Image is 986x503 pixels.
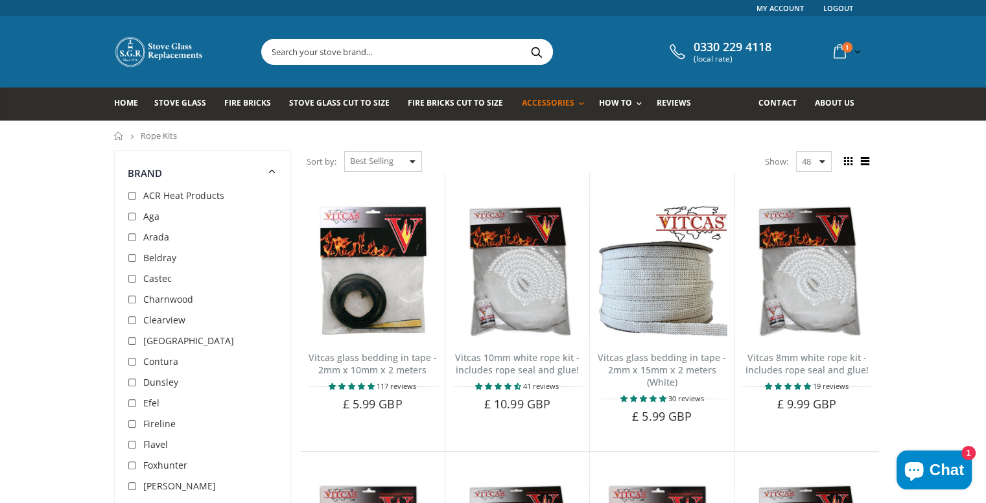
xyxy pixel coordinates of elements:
[523,381,559,391] span: 41 reviews
[842,42,852,53] span: 1
[307,205,438,336] img: Vitcas stove glass bedding in tape
[143,334,234,347] span: [GEOGRAPHIC_DATA]
[893,450,976,493] inbox-online-store-chat: Shopify online store chat
[143,210,159,222] span: Aga
[777,396,836,412] span: £ 9.99 GBP
[114,97,138,108] span: Home
[765,151,788,172] span: Show:
[143,480,216,492] span: [PERSON_NAME]
[114,88,148,121] a: Home
[596,205,727,336] img: Vitcas stove glass bedding in tape
[521,97,574,108] span: Accessories
[666,40,771,64] a: 0330 229 4118 (local rate)
[599,88,648,121] a: How To
[307,150,336,173] span: Sort by:
[694,54,771,64] span: (local rate)
[813,381,849,391] span: 19 reviews
[758,97,796,108] span: Contact
[143,376,178,388] span: Dunsley
[522,40,551,64] button: Search
[143,189,224,202] span: ACR Heat Products
[143,397,159,409] span: Efel
[143,293,193,305] span: Charnwood
[632,408,692,424] span: £ 5.99 GBP
[599,97,632,108] span: How To
[114,36,205,68] img: Stove Glass Replacement
[143,231,169,243] span: Arada
[758,88,806,121] a: Contact
[858,154,873,169] span: List view
[657,97,691,108] span: Reviews
[329,381,377,391] span: 4.85 stars
[741,205,872,336] img: Vitcas white rope, glue and gloves kit 8mm
[262,40,698,64] input: Search your stove brand...
[452,205,583,336] img: Vitcas white rope, glue and gloves kit 10mm
[141,130,177,141] span: Rope Kits
[521,88,590,121] a: Accessories
[143,251,176,264] span: Beldray
[114,132,124,140] a: Home
[598,351,726,388] a: Vitcas glass bedding in tape - 2mm x 15mm x 2 meters (White)
[143,459,187,471] span: Foxhunter
[657,88,701,121] a: Reviews
[408,88,513,121] a: Fire Bricks Cut To Size
[143,355,178,368] span: Contura
[377,381,416,391] span: 117 reviews
[224,97,271,108] span: Fire Bricks
[154,88,216,121] a: Stove Glass
[143,272,172,285] span: Castec
[745,351,868,376] a: Vitcas 8mm white rope kit - includes rope seal and glue!
[814,97,854,108] span: About us
[143,438,168,450] span: Flavel
[841,154,856,169] span: Grid view
[814,88,863,121] a: About us
[484,396,550,412] span: £ 10.99 GBP
[128,167,163,180] span: Brand
[475,381,523,391] span: 4.66 stars
[828,39,863,64] a: 1
[154,97,206,108] span: Stove Glass
[765,381,813,391] span: 4.89 stars
[309,351,437,376] a: Vitcas glass bedding in tape - 2mm x 10mm x 2 meters
[408,97,503,108] span: Fire Bricks Cut To Size
[289,97,390,108] span: Stove Glass Cut To Size
[289,88,399,121] a: Stove Glass Cut To Size
[694,40,771,54] span: 0330 229 4118
[620,393,668,403] span: 4.90 stars
[668,393,704,403] span: 30 reviews
[455,351,580,376] a: Vitcas 10mm white rope kit - includes rope seal and glue!
[343,396,403,412] span: £ 5.99 GBP
[224,88,281,121] a: Fire Bricks
[143,417,176,430] span: Fireline
[143,314,185,326] span: Clearview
